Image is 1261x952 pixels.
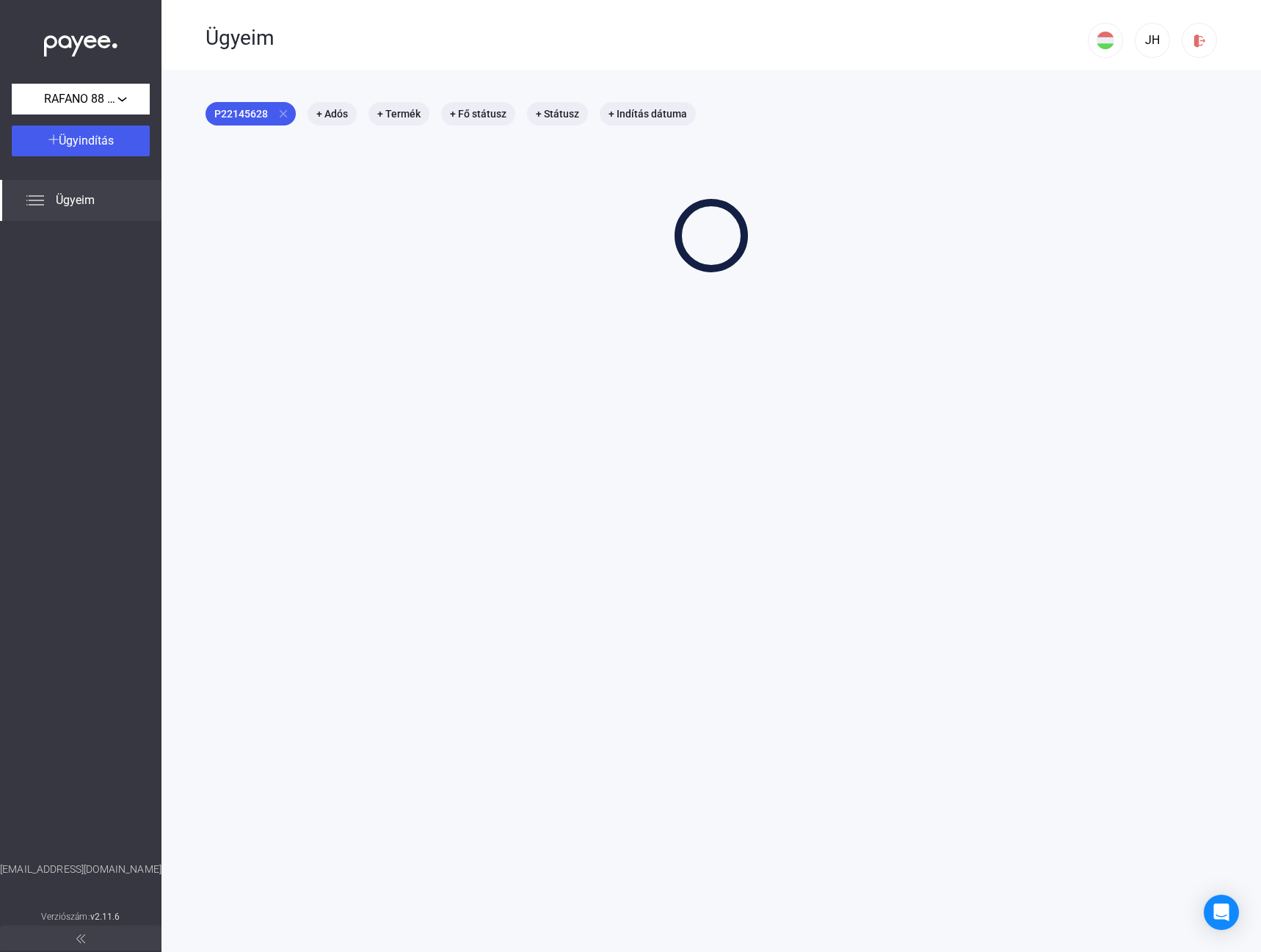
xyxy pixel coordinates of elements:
img: HU [1097,32,1114,49]
span: Ügyindítás [59,134,114,148]
button: Ügyindítás [12,126,150,156]
div: Ügyeim [206,26,1088,51]
strong: v2.11.6 [90,912,120,922]
mat-chip: + Fő státusz [441,102,515,126]
img: arrow-double-left-grey.svg [76,934,85,943]
img: logout-red [1192,33,1207,48]
img: white-payee-white-dot.svg [44,27,117,57]
img: list.svg [26,192,44,209]
button: logout-red [1182,23,1217,58]
img: plus-white.svg [48,134,59,145]
mat-chip: P22145628 [206,102,296,126]
mat-chip: + Státusz [527,102,588,126]
mat-icon: close [277,107,290,120]
mat-chip: + Termék [368,102,429,126]
span: Ügyeim [56,192,95,209]
div: JH [1140,32,1165,49]
div: Open Intercom Messenger [1204,895,1239,930]
mat-chip: + Indítás dátuma [600,102,696,126]
button: HU [1088,23,1123,58]
span: RAFANO 88 Kft. [44,90,117,108]
mat-chip: + Adós [308,102,357,126]
button: JH [1135,23,1170,58]
button: RAFANO 88 Kft. [12,84,150,115]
